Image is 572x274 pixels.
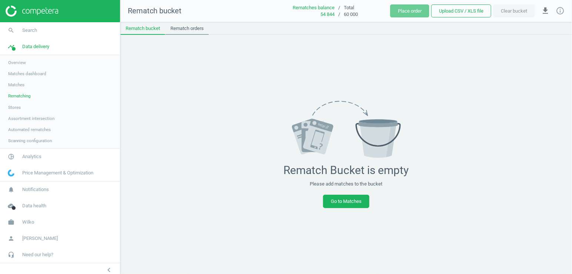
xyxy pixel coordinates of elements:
i: info_outline [556,6,565,15]
span: Price Management & Optimization [22,170,93,176]
i: get_app [541,6,550,15]
i: person [4,231,18,245]
span: Search [22,27,37,34]
span: [PERSON_NAME] [22,235,58,242]
i: notifications [4,183,18,197]
i: work [4,215,18,229]
div: / [335,4,344,11]
span: Stores [8,104,21,110]
img: svg+xml;base64,PHN2ZyB4bWxucz0iaHR0cDovL3d3dy53My5vcmcvMjAwMC9zdmciIHZpZXdCb3g9IjAgMCAxNjAuMDggOD... [292,101,401,158]
button: Clear bucket [493,4,535,18]
span: Wilko [22,219,34,225]
span: Data health [22,203,46,209]
span: Overview [8,60,26,66]
img: wGWNvw8QSZomAAAAABJRU5ErkJggg== [8,170,14,177]
span: Assortment intersection [8,116,54,121]
a: Rematch orders [165,22,209,35]
div: Total [344,4,390,11]
button: Place order [390,4,429,18]
a: Go to Matches [323,195,369,208]
div: / [335,11,344,18]
div: Please add matches to the bucket [310,181,382,187]
span: Rematch bucket [128,6,182,15]
img: ajHJNr6hYgQAAAAASUVORK5CYII= [6,6,58,17]
div: 54 844 [279,11,335,18]
a: info_outline [556,6,565,16]
i: headset_mic [4,248,18,262]
i: search [4,23,18,37]
div: Rematch Bucket is empty [284,164,409,177]
span: Rematching [8,93,31,99]
span: Data delivery [22,43,49,50]
i: pie_chart_outlined [4,150,18,164]
button: Upload CSV / XLS file [431,4,491,18]
span: Need our help? [22,251,53,258]
span: Automated rematches [8,127,51,133]
span: Notifications [22,186,49,193]
i: cloud_done [4,199,18,213]
span: Analytics [22,153,41,160]
span: Matches [8,82,24,88]
span: Matches dashboard [8,71,46,77]
a: Rematch bucket [120,22,165,35]
div: 60 000 [344,11,390,18]
button: get_app [537,2,554,20]
div: Rematches balance [279,4,335,11]
i: timeline [4,40,18,54]
span: Scanning configuration [8,138,52,144]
